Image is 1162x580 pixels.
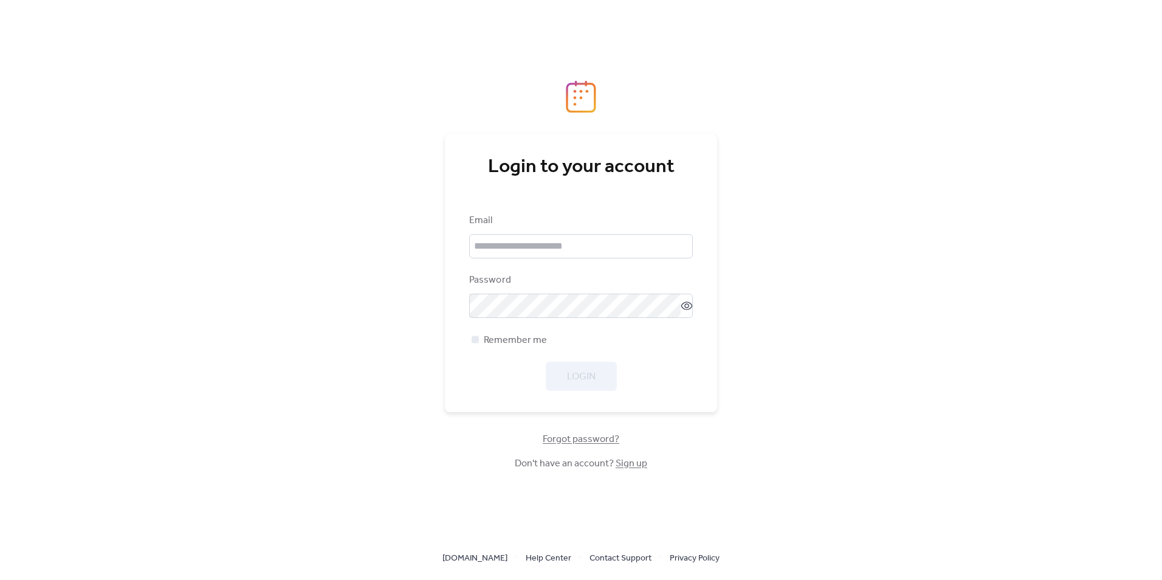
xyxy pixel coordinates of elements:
a: Forgot password? [543,436,619,443]
a: Contact Support [590,550,651,565]
img: logo [566,80,596,113]
span: Help Center [526,551,571,566]
span: Forgot password? [543,432,619,447]
span: Contact Support [590,551,651,566]
span: Don't have an account? [515,457,647,471]
a: Sign up [616,454,647,473]
div: Email [469,213,690,228]
a: Privacy Policy [670,550,720,565]
div: Password [469,273,690,288]
span: Remember me [484,333,547,348]
span: Privacy Policy [670,551,720,566]
a: [DOMAIN_NAME] [442,550,507,565]
span: [DOMAIN_NAME] [442,551,507,566]
a: Help Center [526,550,571,565]
div: Login to your account [469,155,693,179]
